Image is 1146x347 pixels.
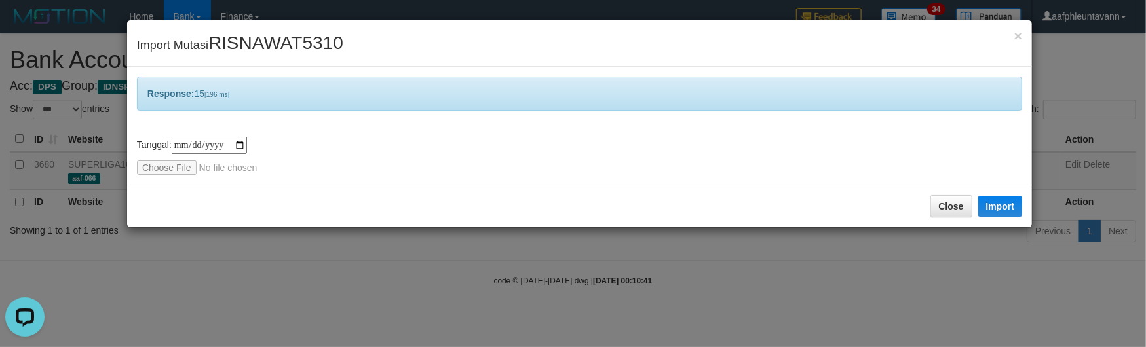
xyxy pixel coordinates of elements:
[208,33,343,53] span: RISNAWAT5310
[930,195,972,217] button: Close
[137,137,1022,175] div: Tanggal:
[1014,28,1022,43] span: ×
[204,91,229,98] span: [196 ms]
[147,88,195,99] b: Response:
[978,196,1023,217] button: Import
[137,77,1022,111] div: 15
[5,5,45,45] button: Open LiveChat chat widget
[1014,29,1022,43] button: Close
[137,39,343,52] span: Import Mutasi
